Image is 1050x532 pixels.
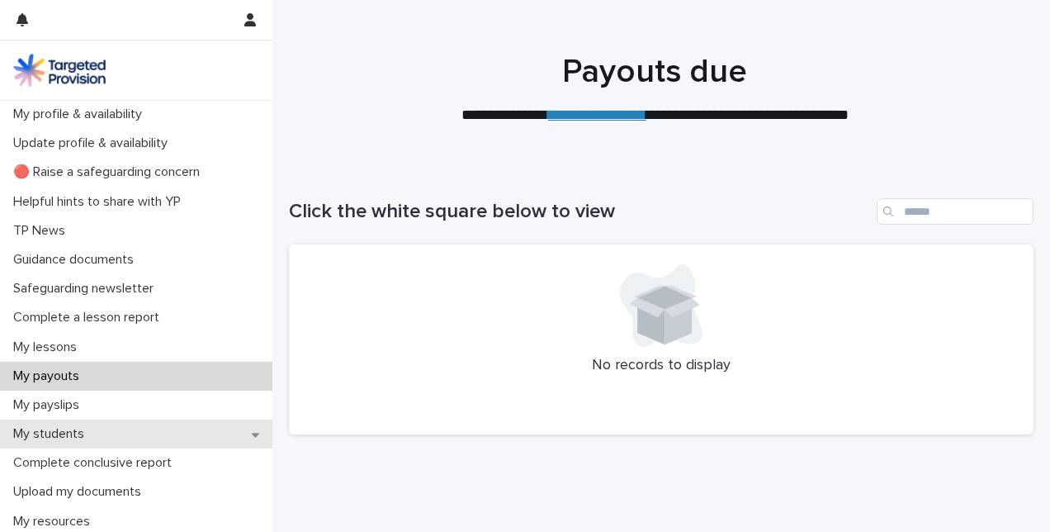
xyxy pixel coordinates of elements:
p: Safeguarding newsletter [7,281,167,297]
p: My payouts [7,368,92,384]
p: Guidance documents [7,252,147,268]
input: Search [877,198,1033,225]
p: No records to display [309,357,1014,375]
p: My profile & availability [7,107,155,122]
h1: Click the white square below to view [289,200,870,224]
h1: Payouts due [289,52,1021,92]
img: M5nRWzHhSzIhMunXDL62 [13,54,106,87]
p: Complete a lesson report [7,310,173,325]
p: TP News [7,223,78,239]
p: My resources [7,514,103,530]
p: Helpful hints to share with YP [7,194,194,210]
p: Complete conclusive report [7,455,185,471]
p: My payslips [7,397,92,413]
p: Upload my documents [7,484,154,500]
p: Update profile & availability [7,135,181,151]
p: 🔴 Raise a safeguarding concern [7,164,213,180]
p: My students [7,426,97,442]
p: My lessons [7,340,90,355]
